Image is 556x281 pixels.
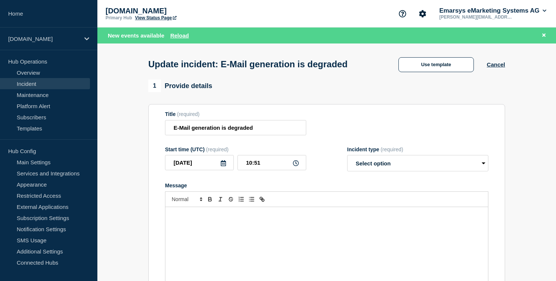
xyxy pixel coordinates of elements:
[165,183,488,188] div: Message
[347,146,488,152] div: Incident type
[205,195,215,204] button: Toggle bold text
[106,7,254,15] p: [DOMAIN_NAME]
[395,6,410,22] button: Support
[148,80,161,92] span: 1
[257,195,267,204] button: Toggle link
[415,6,430,22] button: Account settings
[438,7,548,14] button: Emarsys eMarketing Systems AG
[347,155,488,171] select: Incident type
[237,155,306,170] input: HH:MM
[165,111,306,117] div: Title
[177,111,200,117] span: (required)
[206,146,229,152] span: (required)
[226,195,236,204] button: Toggle strikethrough text
[165,146,306,152] div: Start time (UTC)
[8,36,80,42] p: [DOMAIN_NAME]
[135,15,176,20] a: View Status Page
[398,57,474,72] button: Use template
[165,155,234,170] input: YYYY-MM-DD
[106,15,132,20] p: Primary Hub
[215,195,226,204] button: Toggle italic text
[148,80,212,92] div: Provide details
[165,120,306,135] input: Title
[170,32,189,39] button: Reload
[487,61,505,68] button: Cancel
[438,14,515,20] p: [PERSON_NAME][EMAIL_ADDRESS][PERSON_NAME][DOMAIN_NAME]
[148,59,347,70] h1: Update incident: E-Mail generation is degraded
[381,146,403,152] span: (required)
[236,195,246,204] button: Toggle ordered list
[246,195,257,204] button: Toggle bulleted list
[108,32,164,39] span: New events available
[168,195,205,204] span: Font size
